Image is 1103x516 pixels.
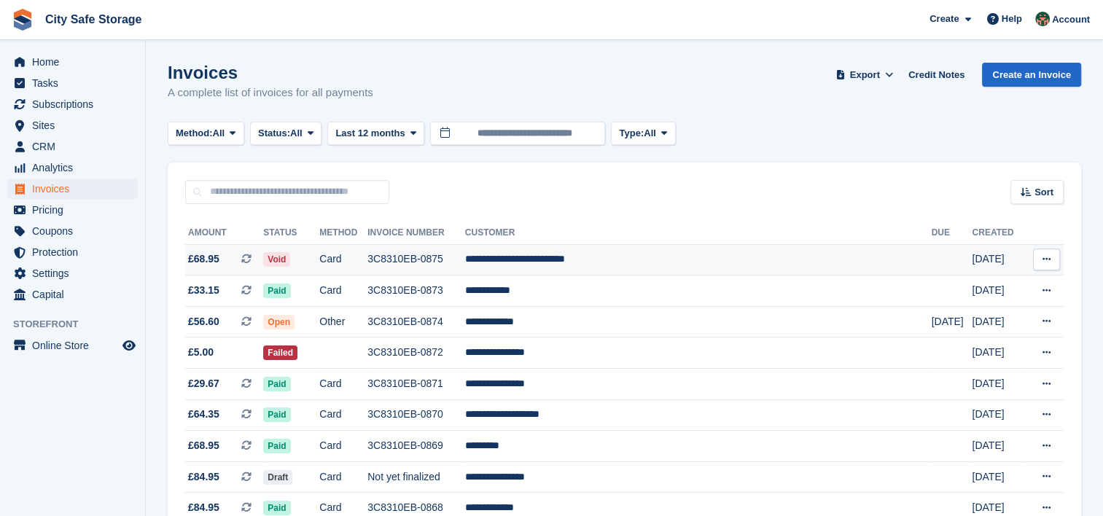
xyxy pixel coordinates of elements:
td: Card [319,399,367,431]
th: Due [932,222,973,245]
th: Created [972,222,1024,245]
span: Paid [263,439,290,453]
span: Last 12 months [335,126,405,141]
span: Analytics [32,157,120,178]
td: [DATE] [972,461,1024,493]
span: Account [1052,12,1090,27]
td: [DATE] [972,306,1024,337]
span: Help [1002,12,1022,26]
span: £5.00 [188,345,214,360]
span: Void [263,252,290,267]
a: menu [7,136,138,157]
td: [DATE] [932,306,973,337]
span: All [290,126,303,141]
td: 3C8310EB-0870 [367,399,465,431]
td: 3C8310EB-0872 [367,337,465,369]
td: [DATE] [972,431,1024,462]
span: £68.95 [188,251,219,267]
td: [DATE] [972,337,1024,369]
a: menu [7,242,138,262]
button: Last 12 months [327,122,424,146]
span: Paid [263,377,290,391]
td: Card [319,461,367,493]
a: City Safe Storage [39,7,147,31]
a: menu [7,221,138,241]
span: Type: [619,126,644,141]
span: Capital [32,284,120,305]
span: £56.60 [188,314,219,329]
td: Card [319,244,367,275]
span: Method: [176,126,213,141]
td: Not yet finalized [367,461,465,493]
td: [DATE] [972,399,1024,431]
td: 3C8310EB-0873 [367,275,465,307]
span: Open [263,315,295,329]
span: Online Store [32,335,120,356]
button: Export [833,63,897,87]
span: Subscriptions [32,94,120,114]
a: menu [7,200,138,220]
span: Settings [32,263,120,284]
span: Pricing [32,200,120,220]
span: Sites [32,115,120,136]
a: menu [7,73,138,93]
td: [DATE] [972,369,1024,400]
span: £68.95 [188,438,219,453]
span: £64.35 [188,407,219,422]
a: menu [7,284,138,305]
span: Paid [263,284,290,298]
th: Amount [185,222,263,245]
a: Preview store [120,337,138,354]
span: Status: [258,126,290,141]
th: Status [263,222,319,245]
span: Invoices [32,179,120,199]
a: menu [7,94,138,114]
td: Card [319,431,367,462]
span: £29.67 [188,376,219,391]
td: Card [319,275,367,307]
span: £84.95 [188,500,219,515]
th: Method [319,222,367,245]
td: [DATE] [972,275,1024,307]
a: menu [7,335,138,356]
td: 3C8310EB-0869 [367,431,465,462]
p: A complete list of invoices for all payments [168,85,373,101]
td: Other [319,306,367,337]
span: CRM [32,136,120,157]
a: menu [7,52,138,72]
span: Home [32,52,120,72]
span: Storefront [13,317,145,332]
button: Type: All [611,122,675,146]
span: All [644,126,656,141]
h1: Invoices [168,63,373,82]
span: Export [850,68,880,82]
a: menu [7,157,138,178]
th: Customer [465,222,932,245]
span: Coupons [32,221,120,241]
span: Paid [263,407,290,422]
span: All [213,126,225,141]
span: £84.95 [188,469,219,485]
span: Failed [263,345,297,360]
img: Steph Skill [1035,12,1050,26]
td: 3C8310EB-0874 [367,306,465,337]
a: menu [7,179,138,199]
span: Tasks [32,73,120,93]
td: 3C8310EB-0871 [367,369,465,400]
span: Sort [1034,185,1053,200]
a: Create an Invoice [982,63,1081,87]
span: Protection [32,242,120,262]
td: [DATE] [972,244,1024,275]
a: menu [7,115,138,136]
a: Credit Notes [903,63,970,87]
button: Method: All [168,122,244,146]
span: Draft [263,470,292,485]
span: Create [929,12,959,26]
td: Card [319,369,367,400]
td: 3C8310EB-0875 [367,244,465,275]
button: Status: All [250,122,321,146]
span: Paid [263,501,290,515]
a: menu [7,263,138,284]
th: Invoice Number [367,222,465,245]
span: £33.15 [188,283,219,298]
